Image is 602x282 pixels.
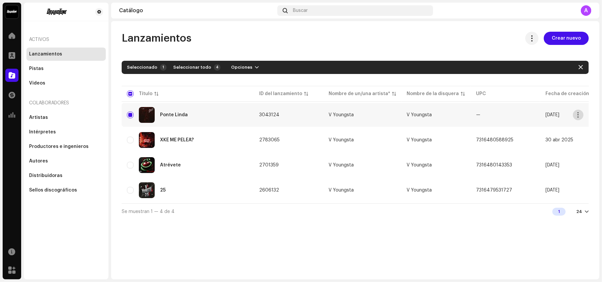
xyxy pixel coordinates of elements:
[29,66,44,71] div: Pistas
[122,32,191,45] span: Lanzamientos
[329,113,396,117] span: V Youngsta
[139,132,155,148] img: d146492b-3980-4883-b1d1-7f91318efac6
[139,157,155,173] img: 5db066da-f588-463f-bd4c-8527a342893a
[29,81,45,86] div: Videos
[29,8,85,16] img: fa294d24-6112-42a8-9831-6e0cd3b5fa40
[173,61,211,74] span: Seleccionar todo
[26,169,106,182] re-m-nav-item: Distribuidoras
[259,113,279,117] span: 3043124
[127,65,157,70] div: Seleccionado
[160,64,167,71] div: 1
[26,48,106,61] re-m-nav-item: Lanzamientos
[476,138,513,142] span: 7316480588925
[26,140,106,153] re-m-nav-item: Productores e ingenieros
[122,209,175,214] span: Se muestran 1 — 4 de 4
[329,188,396,193] span: V Youngsta
[407,90,459,97] div: Nombre de la disquera
[119,8,275,13] div: Catálogo
[26,111,106,124] re-m-nav-item: Artistas
[581,5,591,16] div: A
[214,64,221,71] p-badge: 4
[26,95,106,111] re-a-nav-header: Colaboradores
[26,62,106,75] re-m-nav-item: Pistas
[29,52,62,57] div: Lanzamientos
[544,32,589,45] button: Crear nuevo
[407,163,432,167] span: V Youngsta
[26,184,106,197] re-m-nav-item: Sellos discográficos
[329,188,354,193] div: V Youngsta
[407,138,432,142] span: V Youngsta
[552,208,566,216] div: 1
[139,107,155,123] img: 94942144-8046-415f-a65c-7ee5c4688196
[139,90,152,97] div: Título
[160,138,194,142] div: XKE ME PELEA?
[139,182,155,198] img: 3cc9547c-c515-4df5-ba52-f1490767508b
[259,163,279,167] span: 2701359
[5,5,19,18] img: 10370c6a-d0e2-4592-b8a2-38f444b0ca44
[476,113,480,117] span: —
[26,125,106,139] re-m-nav-item: Intérpretes
[545,113,559,117] span: 3 oct 2025
[29,129,56,135] div: Intérpretes
[26,32,106,48] re-a-nav-header: Activos
[407,113,432,117] span: V Youngsta
[545,138,573,142] span: 30 abr 2025
[329,163,396,167] span: V Youngsta
[26,77,106,90] re-m-nav-item: Videos
[329,138,354,142] div: V Youngsta
[476,188,512,193] span: 7316479531727
[160,113,188,117] div: Ponte Linda
[29,159,48,164] div: Autores
[407,188,432,193] span: V Youngsta
[476,163,512,167] span: 7316480143353
[226,62,264,73] button: Opciones
[29,144,89,149] div: Productores e ingenieros
[29,173,62,178] div: Distribuidoras
[231,61,252,74] span: Opciones
[29,115,48,120] div: Artistas
[576,209,582,214] div: 24
[259,138,280,142] span: 2783065
[329,163,354,167] div: V Youngsta
[545,163,559,167] span: 10 mar 2025
[293,8,308,13] span: Buscar
[329,90,390,97] div: Nombre de un/una artista*
[160,188,166,193] div: 25
[545,90,589,97] div: Fecha de creación
[26,155,106,168] re-m-nav-item: Autores
[169,62,223,73] button: Seleccionar todo4
[552,32,581,45] span: Crear nuevo
[29,188,77,193] div: Sellos discográficos
[259,188,279,193] span: 2606132
[329,138,396,142] span: V Youngsta
[259,90,302,97] div: ID del lanzamiento
[545,188,559,193] span: 3 ene 2025
[160,163,181,167] div: Atrévete
[329,113,354,117] div: V Youngsta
